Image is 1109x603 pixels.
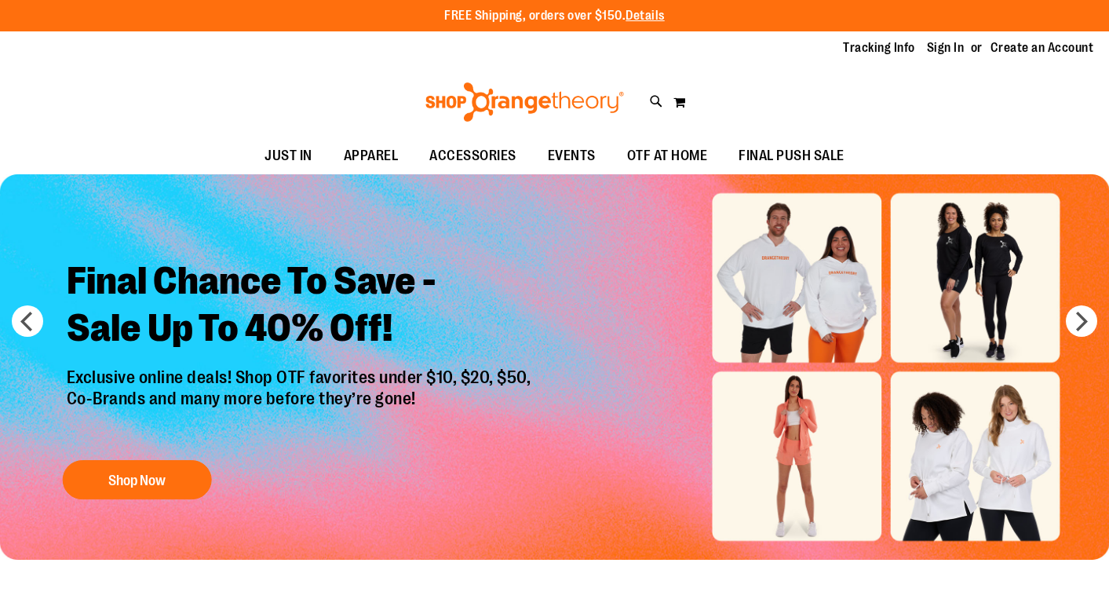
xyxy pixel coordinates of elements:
[626,9,665,23] a: Details
[444,7,665,25] p: FREE Shipping, orders over $150.
[12,305,43,337] button: prev
[843,39,915,57] a: Tracking Info
[55,246,547,367] h2: Final Chance To Save - Sale Up To 40% Off!
[990,39,1094,57] a: Create an Account
[63,460,212,499] button: Shop Now
[627,138,708,174] span: OTF AT HOME
[344,138,399,174] span: APPAREL
[423,82,626,122] img: Shop Orangetheory
[429,138,516,174] span: ACCESSORIES
[739,138,845,174] span: FINAL PUSH SALE
[264,138,312,174] span: JUST IN
[548,138,596,174] span: EVENTS
[55,246,547,507] a: Final Chance To Save -Sale Up To 40% Off! Exclusive online deals! Shop OTF favorites under $10, $...
[1066,305,1097,337] button: next
[55,367,547,444] p: Exclusive online deals! Shop OTF favorites under $10, $20, $50, Co-Brands and many more before th...
[927,39,965,57] a: Sign In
